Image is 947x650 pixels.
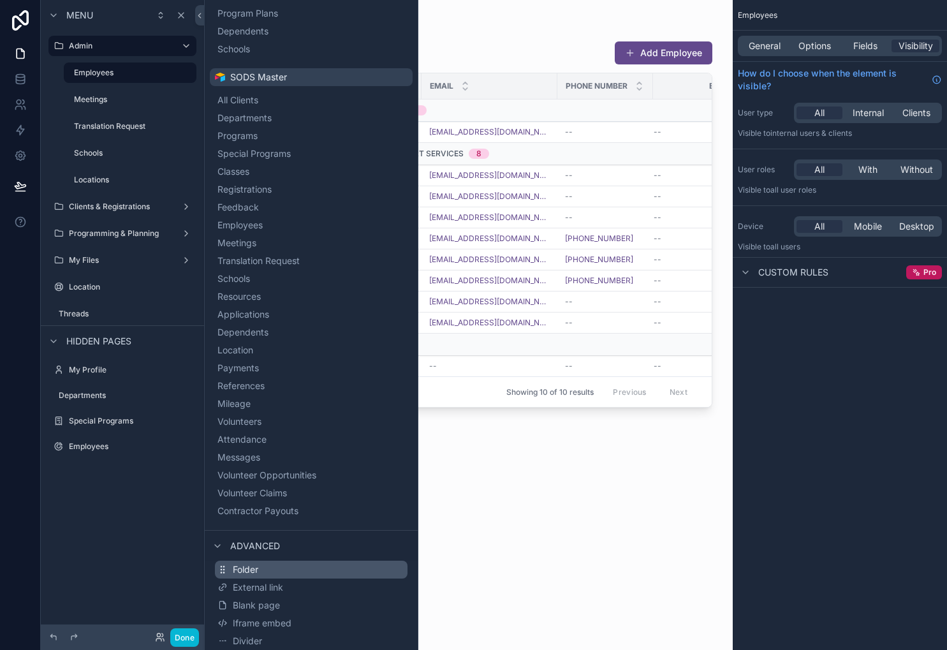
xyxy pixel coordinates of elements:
span: All [814,107,825,119]
button: Mileage [215,395,407,413]
button: Dependents [215,22,407,40]
label: Departments [59,390,194,401]
button: Translation Request [215,252,407,270]
p: Visible to [738,128,942,138]
button: Classes [215,163,407,181]
span: Program Plans [217,7,278,20]
span: Departments [217,112,272,124]
button: Payments [215,359,407,377]
span: Meetings [217,237,256,249]
span: Dependents [217,326,268,339]
span: All Clients [217,94,258,107]
span: How do I choose when the element is visible? [738,67,927,92]
label: Employees [74,68,189,78]
button: Departments [215,109,407,127]
span: Internal users & clients [770,128,852,138]
button: Schools [215,270,407,288]
a: Departments [48,385,196,406]
button: Registrations [215,181,407,198]
button: Messages [215,448,407,466]
span: Hidden pages [66,335,131,348]
a: Programming & Planning [48,223,196,244]
span: Volunteer Opportunities [217,469,316,482]
span: Visibility [899,40,933,52]
a: Employees [64,63,196,83]
span: Volunteer Claims [217,487,287,499]
span: Options [798,40,831,52]
button: Feedback [215,198,407,216]
a: Threads [48,304,196,324]
a: Employees [48,436,196,457]
a: Clients & Registrations [48,196,196,217]
span: Clients [902,107,930,119]
button: Done [170,628,199,647]
button: Applications [215,306,407,323]
label: Device [738,221,789,232]
span: Dependents [217,25,268,38]
label: Special Programs [69,416,194,426]
button: Schools [215,40,407,58]
label: Threads [59,309,194,319]
span: Payments [217,362,259,374]
button: Location [215,341,407,359]
span: Location [217,344,253,357]
button: Programs [215,127,407,145]
span: Menu [66,9,93,22]
span: All [814,163,825,176]
a: Special Programs [48,411,196,431]
span: Desktop [899,220,934,233]
span: Blank page [233,599,280,612]
button: Volunteer Opportunities [215,466,407,484]
span: Resources [217,290,261,303]
a: Meetings [64,89,196,110]
span: Pro [923,267,936,277]
label: Employees [69,441,194,452]
span: Employees [738,10,777,20]
button: Contractor Payouts [215,502,407,520]
button: Dependents [215,323,407,341]
span: Special Programs [217,147,291,160]
span: Mobile [854,220,882,233]
div: 8 [476,149,481,159]
span: General [749,40,781,52]
span: Schools [217,43,250,55]
span: Without [900,163,933,176]
span: Attendance [217,433,267,446]
label: User roles [738,165,789,175]
label: My Files [69,255,176,265]
button: Special Programs [215,145,407,163]
label: Schools [74,148,194,158]
button: Volunteers [215,413,407,431]
img: Airtable Logo [215,72,225,82]
a: Schools [64,143,196,163]
span: With [858,163,877,176]
a: Translation Request [64,116,196,137]
a: Location [48,277,196,297]
span: External link [233,581,283,594]
a: Admin [48,36,196,56]
label: User type [738,108,789,118]
span: Advanced [230,540,280,552]
span: Phone Number [566,81,628,91]
span: Divider [233,635,262,647]
span: Internal [853,107,884,119]
span: Registrations [217,183,272,196]
span: Programs [217,129,258,142]
span: Classes [217,165,249,178]
a: Locations [64,170,196,190]
span: Employees [217,219,263,232]
label: Admin [69,41,171,51]
span: Iframe embed [233,617,291,630]
a: My Profile [48,360,196,380]
a: How do I choose when the element is visible? [738,67,942,92]
span: all users [770,242,800,251]
button: Divider [215,632,407,650]
span: Folder [233,563,258,576]
button: Attendance [215,431,407,448]
button: Folder [215,561,407,579]
span: Translation Request [217,255,300,267]
span: Email [430,81,453,91]
button: Employees [215,216,407,234]
span: All user roles [770,185,816,195]
span: Contractor Payouts [217,505,298,517]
